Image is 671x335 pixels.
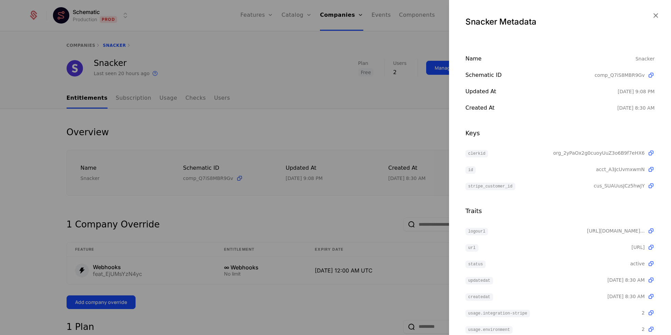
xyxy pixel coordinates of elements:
[465,150,488,157] span: clerkid
[465,244,478,252] span: url
[465,277,493,284] span: updatedat
[465,326,513,334] span: usage.environment
[465,293,493,301] span: createdat
[635,55,655,63] div: Snacker
[465,166,476,174] span: id
[465,71,595,79] div: Schematic ID
[642,309,645,316] span: 2
[617,104,655,111] div: 6/12/25, 8:30 AM
[596,166,645,173] span: acct_A3JcUvmxwmN
[607,277,645,283] span: 6/12/25, 8:30 AM
[465,228,488,235] span: logourl
[465,206,655,216] div: Traits
[595,72,645,79] span: comp_Q7iS8MBR9Gv
[465,261,486,268] span: status
[465,104,617,112] div: Created at
[630,260,645,267] span: active
[594,182,645,189] span: cus_SUAUusJCz5hwJY
[553,150,645,156] span: org_2yPaOx2g0cuoyUuZ3o6B9f7eHX6
[618,88,655,95] div: 9/3/25, 9:08 PM
[642,326,645,333] span: 2
[587,228,645,234] span: https://img.clerk.com/eyJ0eXBlIjoicHJveHkiLCJzcmMiOiJodHRwczovL2ltYWdlcy5jbGVyay5kZXYvdXBsb2FkZWQ...
[631,244,645,251] span: https://snacker.ai/
[465,128,655,138] div: Keys
[465,87,618,96] div: Updated at
[465,55,635,63] div: Name
[607,293,645,300] span: 6/12/25, 8:30 AM
[465,183,515,190] span: stripe_customer_id
[465,16,655,27] div: Snacker Metadata
[465,310,530,317] span: usage.integration-stripe
[587,227,645,234] span: [object Object]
